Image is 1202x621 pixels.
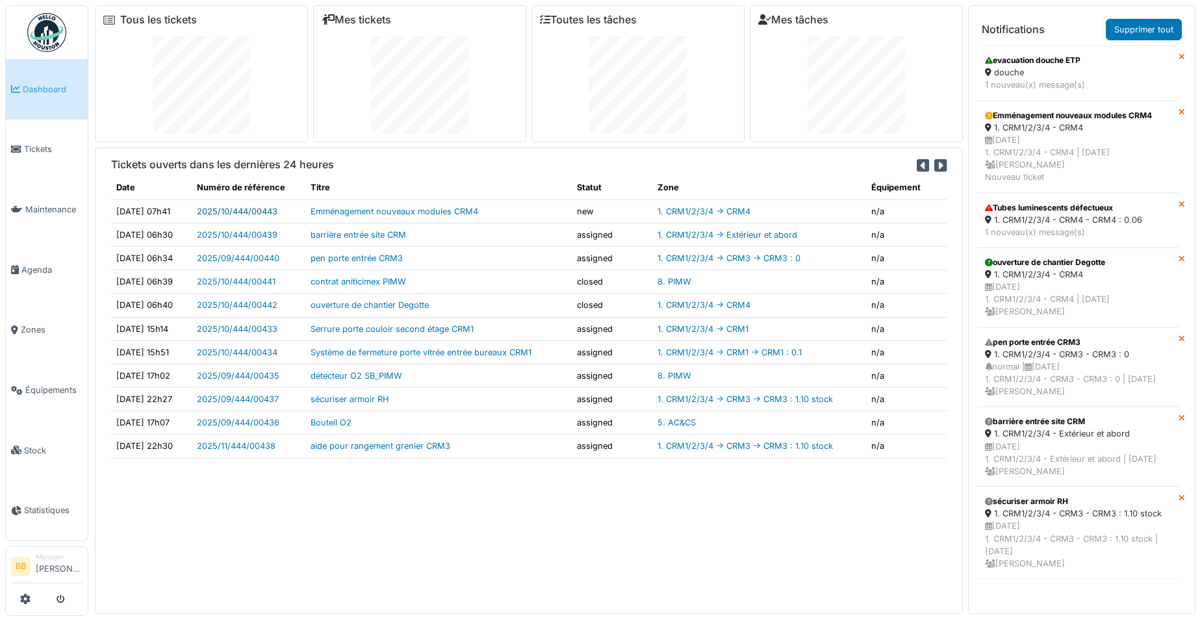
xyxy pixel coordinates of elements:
[540,14,637,26] a: Toutes les tâches
[111,158,334,171] h6: Tickets ouverts dans les dernières 24 heures
[572,411,652,435] td: assigned
[120,14,197,26] a: Tous les tickets
[25,203,83,216] span: Maintenance
[6,360,88,420] a: Équipements
[572,435,652,458] td: assigned
[658,207,750,216] a: 1. CRM1/2/3/4 -> CRM4
[985,281,1170,318] div: [DATE] 1. CRM1/2/3/4 - CRM4 | [DATE] [PERSON_NAME]
[21,323,83,336] span: Zones
[866,317,947,340] td: n/a
[985,214,1170,226] div: 1. CRM1/2/3/4 - CRM4 - CRM4 : 0.06
[658,300,750,310] a: 1. CRM1/2/3/4 -> CRM4
[111,435,192,458] td: [DATE] 22h30
[24,444,83,457] span: Stock
[197,371,279,381] a: 2025/09/444/00435
[6,59,88,120] a: Dashboard
[197,253,279,263] a: 2025/09/444/00440
[311,253,403,263] a: pen porte entrée CRM3
[21,264,83,276] span: Agenda
[25,384,83,396] span: Équipements
[985,134,1170,184] div: [DATE] 1. CRM1/2/3/4 - CRM4 | [DATE] [PERSON_NAME] Nouveau ticket
[977,101,1179,193] a: Emménagement nouveaux modules CRM4 1. CRM1/2/3/4 - CRM4 [DATE]1. CRM1/2/3/4 - CRM4 | [DATE] [PERS...
[11,557,31,576] li: BB
[985,55,1170,66] div: evacuation douche ETP
[758,14,828,26] a: Mes tâches
[305,176,571,199] th: Titre
[197,441,275,451] a: 2025/11/444/00438
[866,176,947,199] th: Équipement
[1106,19,1182,40] a: Supprimer tout
[111,176,192,199] th: Date
[977,327,1179,407] a: pen porte entrée CRM3 1. CRM1/2/3/4 - CRM3 - CRM3 : 0 normal |[DATE]1. CRM1/2/3/4 - CRM3 - CRM3 :...
[985,66,1170,79] div: douche
[111,317,192,340] td: [DATE] 15h14
[192,176,305,199] th: Numéro de référence
[866,270,947,294] td: n/a
[866,246,947,270] td: n/a
[985,268,1170,281] div: 1. CRM1/2/3/4 - CRM4
[197,300,277,310] a: 2025/10/444/00442
[866,364,947,387] td: n/a
[658,324,748,334] a: 1. CRM1/2/3/4 -> CRM1
[985,496,1170,507] div: sécuriser armoir RH
[866,340,947,364] td: n/a
[985,121,1170,134] div: 1. CRM1/2/3/4 - CRM4
[23,83,83,95] span: Dashboard
[866,223,947,246] td: n/a
[572,223,652,246] td: assigned
[111,388,192,411] td: [DATE] 22h27
[311,348,531,357] a: Système de fermeture porte vitrée entrée bureaux CRM1
[197,277,275,286] a: 2025/10/444/00441
[111,199,192,223] td: [DATE] 07h41
[572,199,652,223] td: new
[985,440,1170,478] div: [DATE] 1. CRM1/2/3/4 - Extérieur et abord | [DATE] [PERSON_NAME]
[11,552,83,583] a: BB Manager[PERSON_NAME]
[311,441,450,451] a: aide pour rangement grenier CRM3
[985,348,1170,361] div: 1. CRM1/2/3/4 - CRM3 - CRM3 : 0
[866,294,947,317] td: n/a
[111,411,192,435] td: [DATE] 17h07
[985,202,1170,214] div: Tubes luminescents défectueux
[985,79,1170,91] div: 1 nouveau(x) message(s)
[36,552,83,562] div: Manager
[311,418,352,427] a: Bouteil O2
[658,371,691,381] a: 8. PIMW
[658,418,696,427] a: 5. AC&CS
[27,13,66,52] img: Badge_color-CXgf-gQk.svg
[658,253,800,263] a: 1. CRM1/2/3/4 -> CRM3 -> CRM3 : 0
[652,176,866,199] th: Zone
[311,207,478,216] a: Emménagement nouveaux modules CRM4
[977,407,1179,487] a: barrière entrée site CRM 1. CRM1/2/3/4 - Extérieur et abord [DATE]1. CRM1/2/3/4 - Extérieur et ab...
[985,226,1170,238] div: 1 nouveau(x) message(s)
[572,270,652,294] td: closed
[6,240,88,300] a: Agenda
[36,552,83,580] li: [PERSON_NAME]
[977,45,1179,100] a: evacuation douche ETP douche 1 nouveau(x) message(s)
[311,371,402,381] a: détecteur O2 SB_PIMW
[311,230,406,240] a: barrière entrée site CRM
[985,427,1170,440] div: 1. CRM1/2/3/4 - Extérieur et abord
[572,388,652,411] td: assigned
[6,120,88,180] a: Tickets
[111,270,192,294] td: [DATE] 06h39
[985,520,1170,570] div: [DATE] 1. CRM1/2/3/4 - CRM3 - CRM3 : 1.10 stock | [DATE] [PERSON_NAME]
[658,441,833,451] a: 1. CRM1/2/3/4 -> CRM3 -> CRM3 : 1.10 stock
[985,507,1170,520] div: 1. CRM1/2/3/4 - CRM3 - CRM3 : 1.10 stock
[977,487,1179,579] a: sécuriser armoir RH 1. CRM1/2/3/4 - CRM3 - CRM3 : 1.10 stock [DATE]1. CRM1/2/3/4 - CRM3 - CRM3 : ...
[311,324,474,334] a: Serrure porte couloir second étage CRM1
[658,348,802,357] a: 1. CRM1/2/3/4 -> CRM1 -> CRM1 : 0.1
[197,230,277,240] a: 2025/10/444/00439
[866,411,947,435] td: n/a
[977,193,1179,247] a: Tubes luminescents défectueux 1. CRM1/2/3/4 - CRM4 - CRM4 : 0.06 1 nouveau(x) message(s)
[985,110,1170,121] div: Emménagement nouveaux modules CRM4
[572,340,652,364] td: assigned
[111,340,192,364] td: [DATE] 15h51
[572,246,652,270] td: assigned
[197,207,277,216] a: 2025/10/444/00443
[6,300,88,361] a: Zones
[658,230,797,240] a: 1. CRM1/2/3/4 -> Extérieur et abord
[572,317,652,340] td: assigned
[197,324,277,334] a: 2025/10/444/00433
[866,199,947,223] td: n/a
[866,435,947,458] td: n/a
